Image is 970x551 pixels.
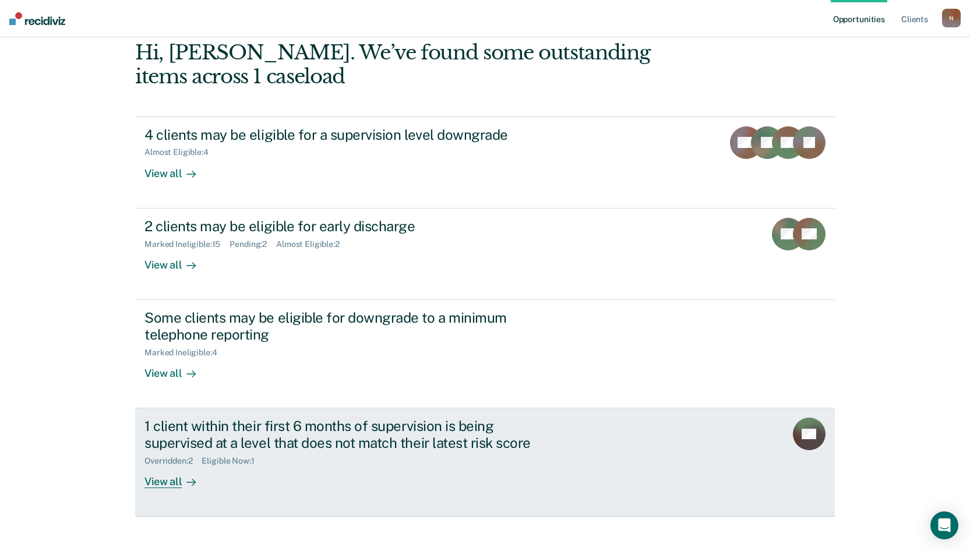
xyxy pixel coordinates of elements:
div: Pending : 2 [230,239,276,249]
div: Eligible Now : 1 [202,456,263,466]
div: Marked Ineligible : 4 [144,348,226,358]
img: Recidiviz [9,12,65,25]
div: 1 client within their first 6 months of supervision is being supervised at a level that does not ... [144,418,553,451]
div: Some clients may be eligible for downgrade to a minimum telephone reporting [144,309,553,343]
a: 1 client within their first 6 months of supervision is being supervised at a level that does not ... [135,408,835,517]
div: Overridden : 2 [144,456,202,466]
button: N [942,9,961,27]
div: Marked Ineligible : 15 [144,239,230,249]
div: 2 clients may be eligible for early discharge [144,218,553,235]
div: View all [144,357,210,380]
div: Hi, [PERSON_NAME]. We’ve found some outstanding items across 1 caseload [135,41,695,89]
div: View all [144,157,210,180]
a: 2 clients may be eligible for early dischargeMarked Ineligible:15Pending:2Almost Eligible:2View all [135,209,835,300]
div: Open Intercom Messenger [930,511,958,539]
a: 4 clients may be eligible for a supervision level downgradeAlmost Eligible:4View all [135,116,835,209]
a: Some clients may be eligible for downgrade to a minimum telephone reportingMarked Ineligible:4Vie... [135,300,835,408]
div: View all [144,465,210,488]
div: Almost Eligible : 4 [144,147,218,157]
div: View all [144,249,210,271]
div: Almost Eligible : 2 [276,239,349,249]
div: 4 clients may be eligible for a supervision level downgrade [144,126,553,143]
